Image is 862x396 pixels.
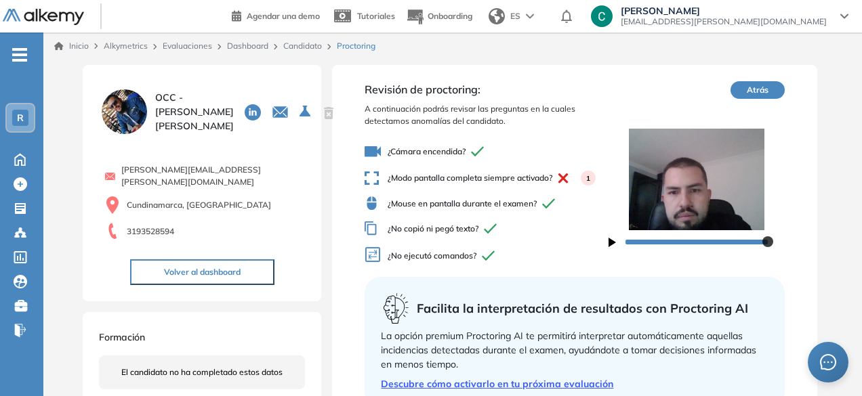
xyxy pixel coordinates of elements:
[381,377,768,391] a: Descubre cómo activarlo en tu próxima evaluación
[819,353,837,371] span: message
[294,100,319,124] button: Seleccione la evaluación activa
[17,112,24,123] span: R
[417,299,748,317] span: Facilita la interpretación de resultados con Proctoring AI
[104,41,148,51] span: Alkymetrics
[428,11,472,21] span: Onboarding
[365,246,608,266] span: ¿No ejecutó comandos?
[357,11,395,21] span: Tutoriales
[581,171,596,185] div: 1
[381,329,768,372] div: La opción premium Proctoring AI te permitirá interpretar automáticamente aquellas incidencias det...
[127,225,174,238] span: 3193528594
[365,103,608,127] span: A continuación podrás revisar las preguntas en la cuales detectamos anomalías del candidato.
[731,81,785,99] button: Atrás
[247,11,320,21] span: Agendar una demo
[121,366,283,378] span: El candidato no ha completado estos datos
[283,41,322,51] a: Candidato
[621,5,827,16] span: [PERSON_NAME]
[365,144,608,160] span: ¿Cámara encendida?
[99,331,145,343] span: Formación
[130,259,274,285] button: Volver al dashboard
[365,81,608,97] span: Revisión de proctoring:
[365,221,608,236] span: ¿No copió ni pegó texto?
[526,14,534,19] img: arrow
[121,164,305,188] span: [PERSON_NAME][EMAIL_ADDRESS][PERSON_NAME][DOMAIN_NAME]
[232,7,320,23] a: Agendar una demo
[489,8,505,24] img: world
[337,40,375,52] span: Proctoring
[99,87,149,137] img: PROFILE_MENU_LOGO_USER
[155,91,234,133] span: OCC - [PERSON_NAME] [PERSON_NAME]
[365,171,608,185] span: ¿Modo pantalla completa siempre activado?
[127,199,271,211] span: Cundinamarca, [GEOGRAPHIC_DATA]
[54,40,89,52] a: Inicio
[621,16,827,27] span: [EMAIL_ADDRESS][PERSON_NAME][DOMAIN_NAME]
[227,41,268,51] a: Dashboard
[406,2,472,31] button: Onboarding
[3,9,84,26] img: Logo
[12,53,27,56] i: -
[163,41,212,51] a: Evaluaciones
[365,196,608,211] span: ¿Mouse en pantalla durante el examen?
[510,10,520,22] span: ES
